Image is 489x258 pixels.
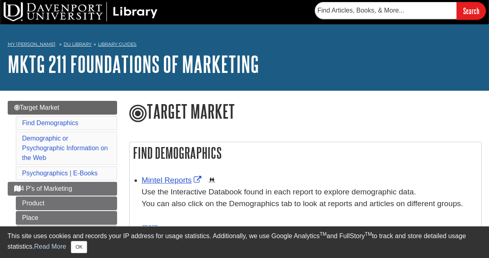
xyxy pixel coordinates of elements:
h1: Target Market [129,101,482,124]
a: Find Demographics [22,119,79,126]
span: Target Market [14,104,60,111]
a: Place [16,211,117,225]
a: Product [16,196,117,210]
a: Target Market [8,101,117,115]
a: Link opens in new window [142,176,204,184]
a: My [PERSON_NAME] [8,41,56,48]
input: Search [457,2,486,19]
a: MKTG 211 Foundations of Marketing [8,51,259,77]
span: 4 P's of Marketing [14,185,73,192]
a: Psychographics | E-Books [22,170,98,177]
button: Close [71,241,87,253]
a: Demographic or Psychographic Information on the Web [22,135,108,161]
form: Searches DU Library's articles, books, and more [315,2,486,19]
a: 4 P's of Marketing [8,182,117,196]
sup: TM [320,231,327,237]
h2: Find Demographics [130,142,481,164]
a: Library Guides [98,41,137,47]
img: DU Library [4,2,158,21]
nav: breadcrumb [8,39,482,52]
div: Use the Interactive Databook found in each report to explore demographic data. You can also click... [142,186,477,221]
sup: TM [365,231,372,237]
a: Read More [34,243,66,250]
a: Promotion [16,226,117,239]
div: This site uses cookies and records your IP address for usage statistics. Additionally, we use Goo... [8,231,482,253]
a: DU Library [64,41,92,47]
input: Find Articles, Books, & More... [315,2,457,19]
img: Demographics [209,177,215,183]
button: more... [142,221,164,232]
